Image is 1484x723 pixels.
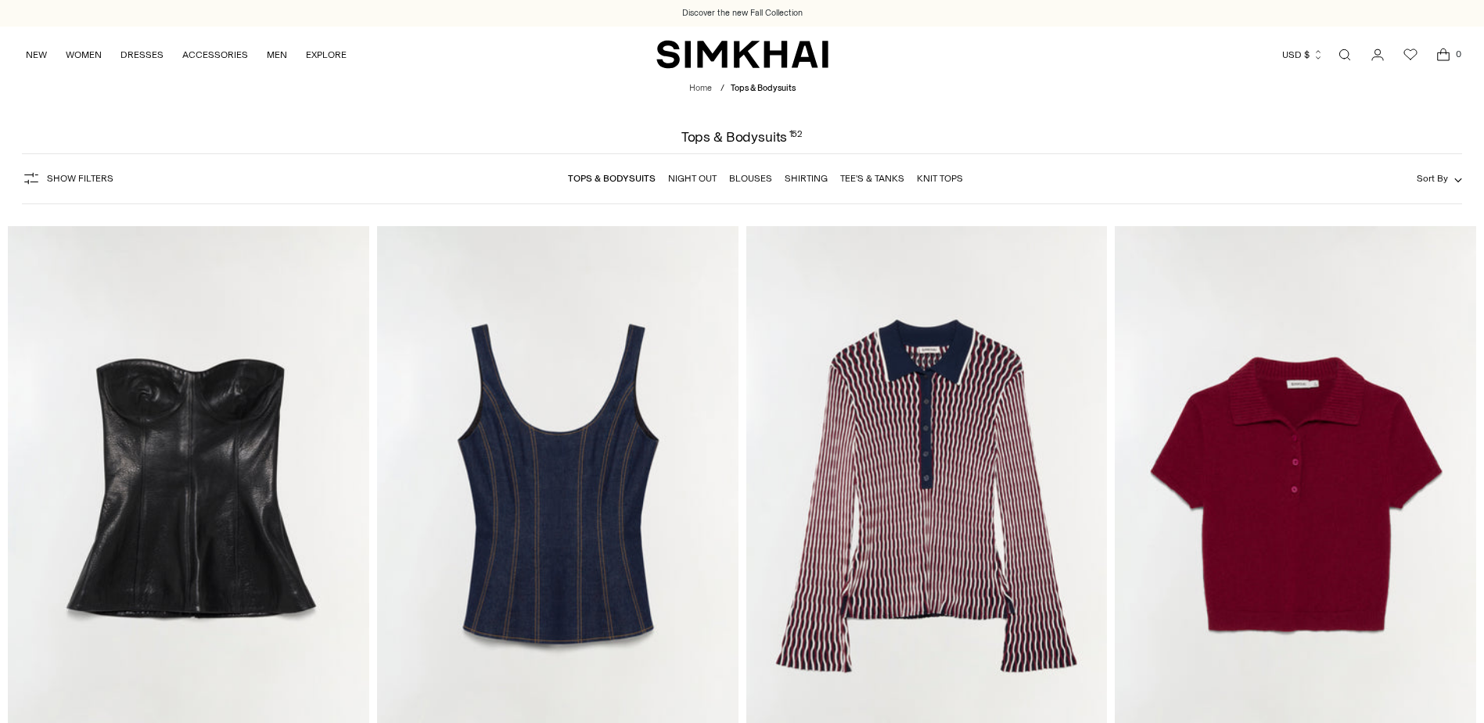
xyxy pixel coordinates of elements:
[26,38,47,72] a: NEW
[689,82,796,95] nav: breadcrumbs
[1428,39,1459,70] a: Open cart modal
[1451,47,1465,61] span: 0
[1329,39,1360,70] a: Open search modal
[840,173,904,184] a: Tee's & Tanks
[568,162,963,195] nav: Linked collections
[47,173,113,184] span: Show Filters
[1417,173,1448,184] span: Sort By
[668,173,717,184] a: Night Out
[689,83,712,93] a: Home
[720,82,724,95] div: /
[917,173,963,184] a: Knit Tops
[785,173,828,184] a: Shirting
[789,130,803,144] div: 152
[656,39,828,70] a: SIMKHAI
[681,130,803,144] h1: Tops & Bodysuits
[182,38,248,72] a: ACCESSORIES
[729,173,772,184] a: Blouses
[22,166,113,191] button: Show Filters
[306,38,347,72] a: EXPLORE
[66,38,102,72] a: WOMEN
[682,7,803,20] a: Discover the new Fall Collection
[731,83,796,93] span: Tops & Bodysuits
[120,38,163,72] a: DRESSES
[1417,170,1462,187] button: Sort By
[1395,39,1426,70] a: Wishlist
[1282,38,1324,72] button: USD $
[568,173,656,184] a: Tops & Bodysuits
[267,38,287,72] a: MEN
[1362,39,1393,70] a: Go to the account page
